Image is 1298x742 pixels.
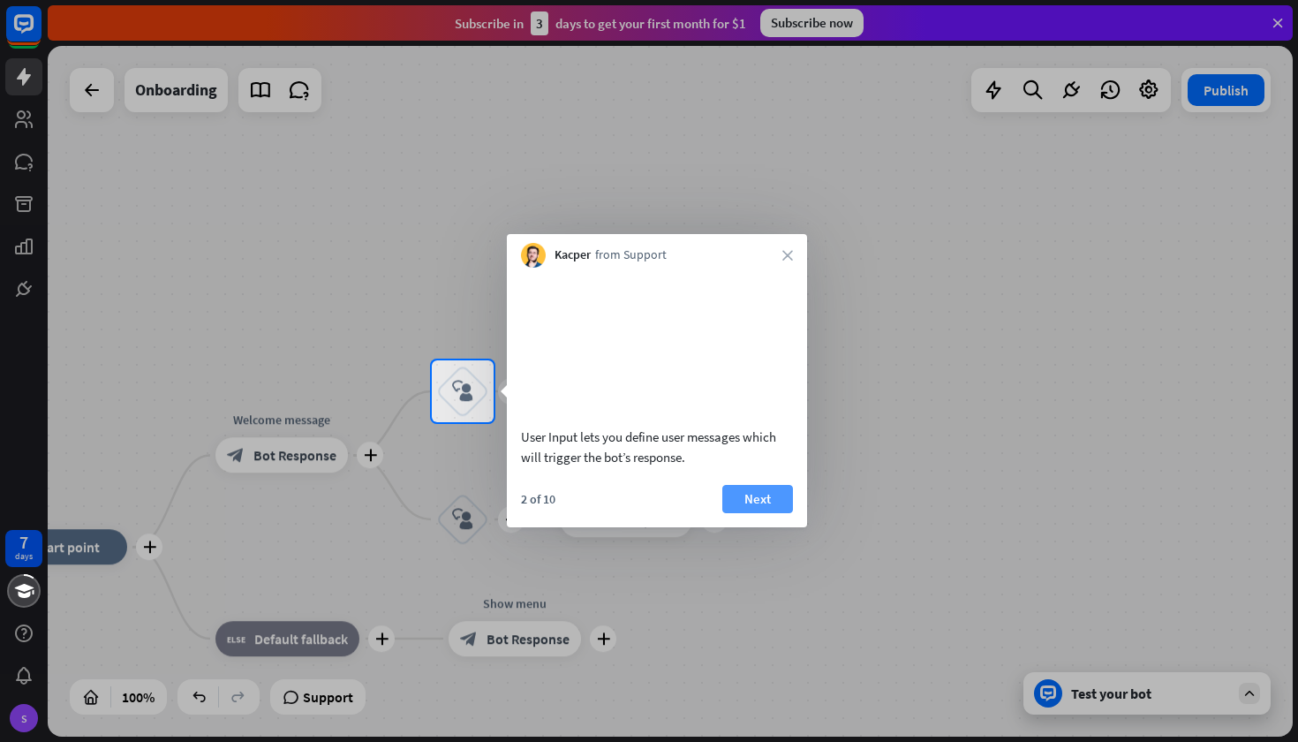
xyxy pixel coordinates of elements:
[521,427,793,467] div: User Input lets you define user messages which will trigger the bot’s response.
[452,381,473,402] i: block_user_input
[521,491,555,507] div: 2 of 10
[595,246,667,264] span: from Support
[722,485,793,513] button: Next
[555,246,591,264] span: Kacper
[782,250,793,261] i: close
